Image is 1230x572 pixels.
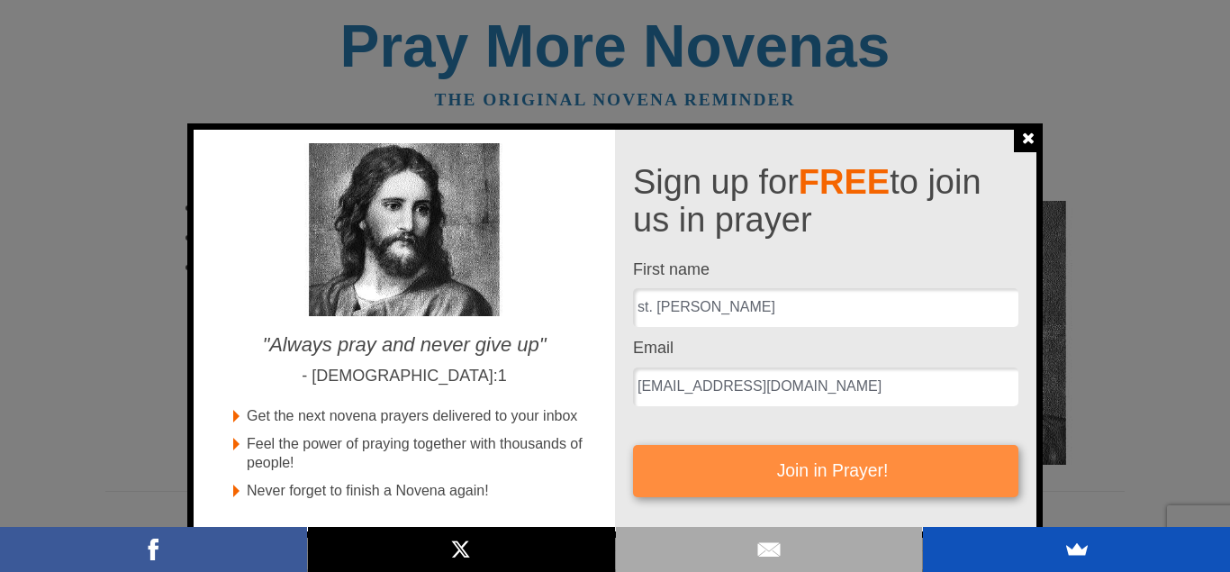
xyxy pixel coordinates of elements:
a: X [308,527,615,572]
button: Close [1014,123,1043,152]
div: Sign up for to join us in prayer [633,164,1018,240]
img: X [448,536,475,563]
label: Email [633,333,674,363]
li: Feel the power of praying together with thousands of people! [233,435,601,473]
img: Email [755,536,782,563]
li: Get the next novena prayers delivered to your inbox [233,407,601,426]
button: Join in Prayer! [633,445,1018,496]
b: FREE [799,163,890,201]
li: Never forget to finish a Novena again! [233,482,601,501]
p: - [DEMOGRAPHIC_DATA]:1 [207,365,601,387]
img: Jesus [292,143,517,316]
img: SumoMe [1063,536,1090,563]
h3: "Always pray and never give up" [207,333,601,387]
label: First name [633,255,710,285]
a: Email [616,527,923,572]
img: Facebook [140,536,167,563]
a: SumoMe [923,527,1230,572]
